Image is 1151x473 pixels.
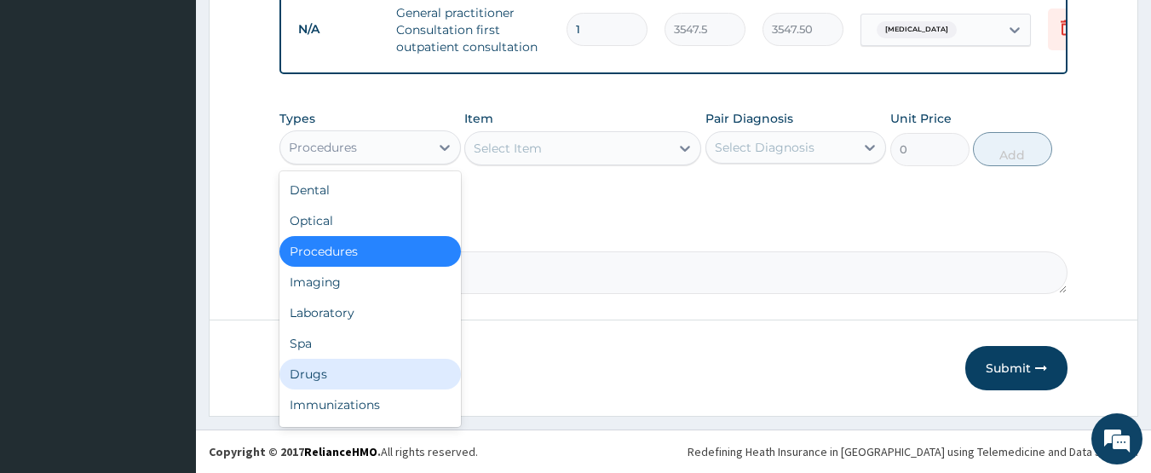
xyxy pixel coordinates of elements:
div: Redefining Heath Insurance in [GEOGRAPHIC_DATA] using Telemedicine and Data Science! [688,443,1138,460]
label: Unit Price [890,110,952,127]
a: RelianceHMO [304,444,377,459]
textarea: Type your message and hit 'Enter' [9,303,325,362]
strong: Copyright © 2017 . [209,444,381,459]
label: Item [464,110,493,127]
div: Select Diagnosis [715,139,814,156]
div: Drugs [279,359,461,389]
div: Procedures [279,236,461,267]
div: Select Item [474,140,542,157]
span: We're online! [99,133,235,305]
div: Dental [279,175,461,205]
div: Optical [279,205,461,236]
footer: All rights reserved. [196,430,1151,473]
label: Types [279,112,315,126]
div: Others [279,420,461,451]
img: d_794563401_company_1708531726252_794563401 [32,85,69,128]
div: Spa [279,328,461,359]
button: Submit [965,346,1068,390]
div: Minimize live chat window [279,9,320,49]
label: Pair Diagnosis [705,110,793,127]
div: Procedures [289,139,357,156]
div: Imaging [279,267,461,297]
div: Immunizations [279,389,461,420]
div: Laboratory [279,297,461,328]
button: Add [973,132,1052,166]
td: N/A [290,14,388,45]
span: [MEDICAL_DATA] [877,21,957,38]
div: Chat with us now [89,95,286,118]
label: Comment [279,228,1068,242]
